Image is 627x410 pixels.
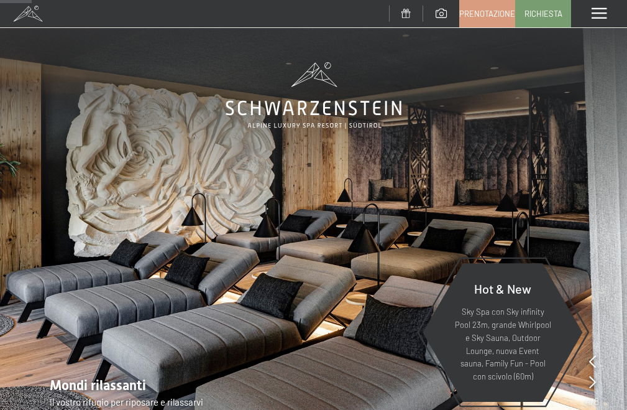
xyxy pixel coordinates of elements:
[50,396,203,408] span: Il vostro rifugio per riposare e rilassarvi
[459,8,515,19] span: Prenotazione
[585,394,590,408] span: 4
[594,394,599,408] span: 8
[516,1,570,27] a: Richiesta
[422,263,584,403] a: Hot & New Sky Spa con Sky infinity Pool 23m, grande Whirlpool e Sky Sauna, Outdoor Lounge, nuova ...
[590,394,594,408] span: /
[474,281,531,296] span: Hot & New
[50,378,146,393] span: Mondi rilassanti
[453,305,552,383] p: Sky Spa con Sky infinity Pool 23m, grande Whirlpool e Sky Sauna, Outdoor Lounge, nuova Event saun...
[524,8,562,19] span: Richiesta
[460,1,515,27] a: Prenotazione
